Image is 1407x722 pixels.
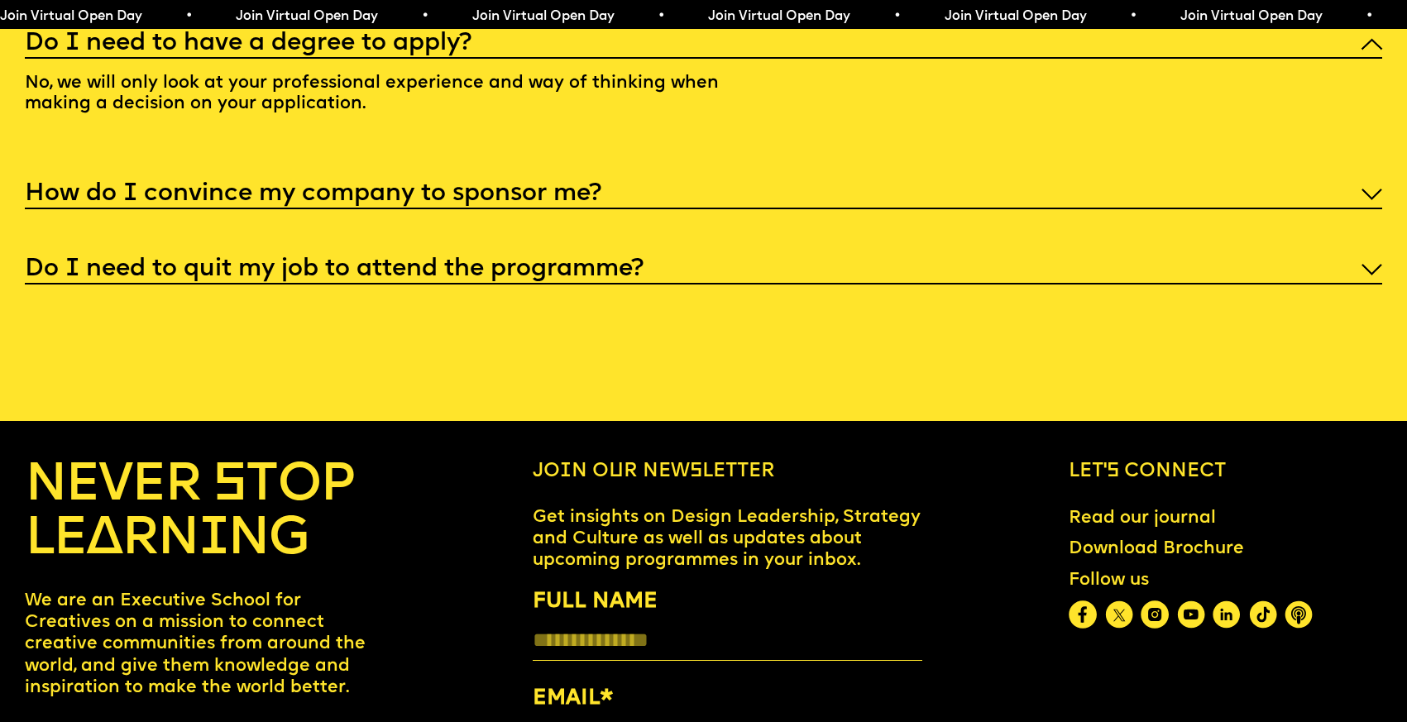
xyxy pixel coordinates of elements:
h6: Let’s connect [1069,460,1382,483]
h6: Join our newsletter [533,460,922,483]
div: Follow us [1069,570,1313,591]
span: • [1130,10,1137,23]
h5: Do I need to quit my job to attend the programme? [25,261,644,278]
a: Download Brochure [1059,529,1254,570]
a: Read our journal [1059,498,1226,538]
h5: How do I convince my company to sponsor me? [25,186,601,203]
h4: NEVER STOP LEARNING [25,460,386,567]
label: EMAIL [533,682,922,716]
h5: Do I need to have a degree to apply? [25,36,471,52]
label: FULL NAME [533,586,922,619]
p: No, we will only look at your professional experience and way of thinking when making a decision ... [25,59,735,135]
span: • [893,10,901,23]
span: • [1366,10,1373,23]
p: Get insights on Design Leadership, Strategy and Culture as well as updates about upcoming program... [533,507,922,571]
span: • [658,10,665,23]
span: • [185,10,193,23]
span: • [421,10,428,23]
